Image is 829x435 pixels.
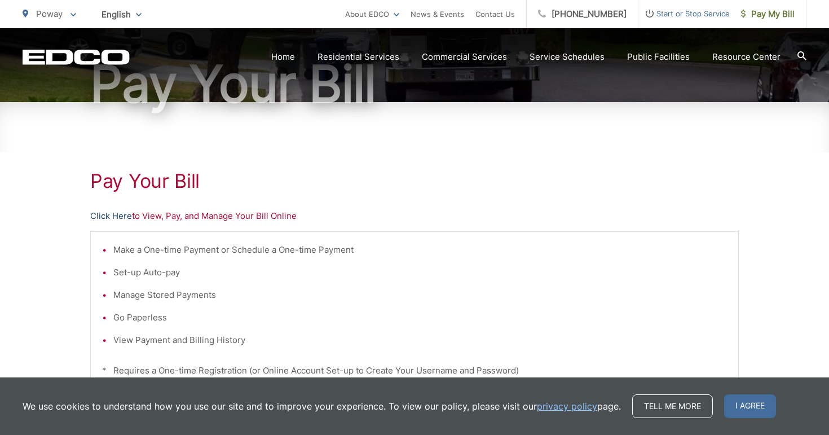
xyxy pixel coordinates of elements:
[113,243,727,257] li: Make a One-time Payment or Schedule a One-time Payment
[113,288,727,302] li: Manage Stored Payments
[724,394,776,418] span: I agree
[422,50,507,64] a: Commercial Services
[530,50,605,64] a: Service Schedules
[475,7,515,21] a: Contact Us
[113,333,727,347] li: View Payment and Billing History
[271,50,295,64] a: Home
[741,7,795,21] span: Pay My Bill
[627,50,690,64] a: Public Facilities
[23,399,621,413] p: We use cookies to understand how you use our site and to improve your experience. To view our pol...
[90,170,739,192] h1: Pay Your Bill
[113,266,727,279] li: Set-up Auto-pay
[537,399,597,413] a: privacy policy
[712,50,781,64] a: Resource Center
[318,50,399,64] a: Residential Services
[411,7,464,21] a: News & Events
[93,5,150,24] span: English
[102,364,727,377] p: * Requires a One-time Registration (or Online Account Set-up to Create Your Username and Password)
[113,311,727,324] li: Go Paperless
[23,49,130,65] a: EDCD logo. Return to the homepage.
[90,209,132,223] a: Click Here
[90,209,739,223] p: to View, Pay, and Manage Your Bill Online
[36,8,63,19] span: Poway
[345,7,399,21] a: About EDCO
[632,394,713,418] a: Tell me more
[23,56,806,112] h1: Pay Your Bill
